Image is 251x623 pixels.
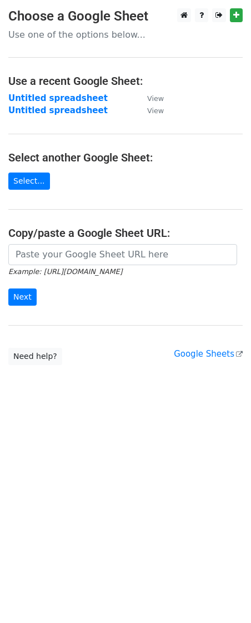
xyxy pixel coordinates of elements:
[8,244,237,265] input: Paste your Google Sheet URL here
[8,29,243,40] p: Use one of the options below...
[8,226,243,240] h4: Copy/paste a Google Sheet URL:
[8,173,50,190] a: Select...
[8,105,108,115] a: Untitled spreadsheet
[147,94,164,103] small: View
[8,288,37,306] input: Next
[8,93,108,103] a: Untitled spreadsheet
[8,267,122,276] small: Example: [URL][DOMAIN_NAME]
[174,349,243,359] a: Google Sheets
[147,107,164,115] small: View
[8,74,243,88] h4: Use a recent Google Sheet:
[8,8,243,24] h3: Choose a Google Sheet
[136,93,164,103] a: View
[8,151,243,164] h4: Select another Google Sheet:
[8,348,62,365] a: Need help?
[136,105,164,115] a: View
